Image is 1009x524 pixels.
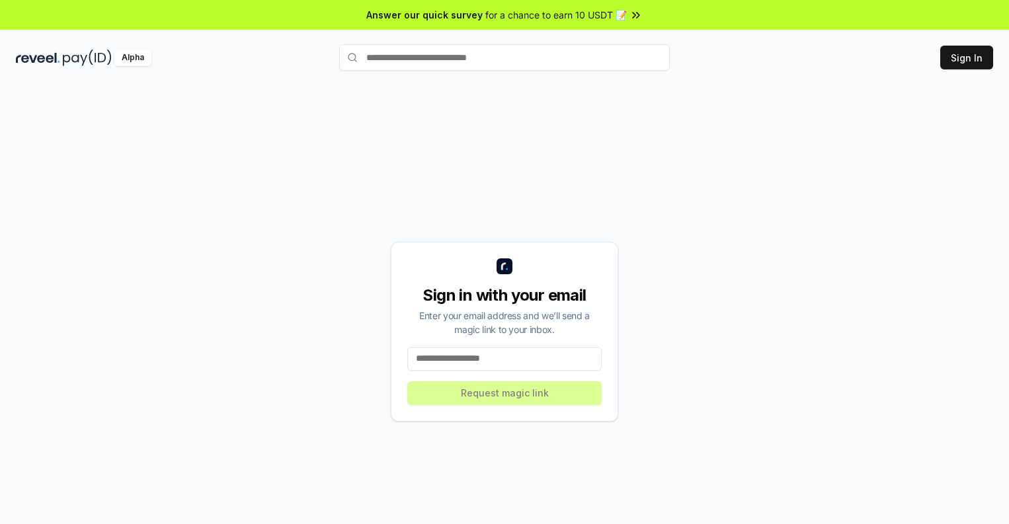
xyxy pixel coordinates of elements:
[497,258,512,274] img: logo_small
[485,8,627,22] span: for a chance to earn 10 USDT 📝
[366,8,483,22] span: Answer our quick survey
[63,50,112,66] img: pay_id
[940,46,993,69] button: Sign In
[114,50,151,66] div: Alpha
[407,285,602,306] div: Sign in with your email
[407,309,602,336] div: Enter your email address and we’ll send a magic link to your inbox.
[16,50,60,66] img: reveel_dark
